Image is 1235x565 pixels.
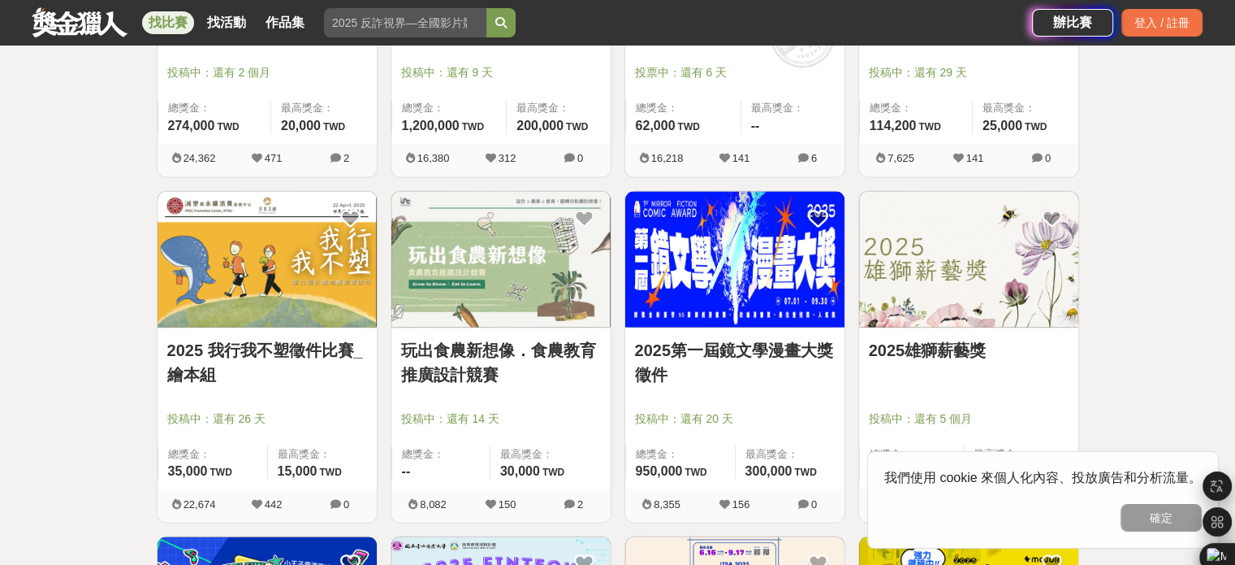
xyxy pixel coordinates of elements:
[142,11,194,34] a: 找比賽
[732,152,750,164] span: 141
[401,64,601,81] span: 投稿中：還有 9 天
[167,410,367,427] span: 投稿中：還有 26 天
[870,119,917,133] span: 114,200
[209,466,231,477] span: TWD
[278,463,317,477] span: 15,000
[636,463,683,477] span: 950,000
[343,152,349,164] span: 2
[884,471,1202,485] span: 我們使用 cookie 來個人化內容、投放廣告和分析流量。
[745,463,792,477] span: 300,000
[869,64,1069,81] span: 投稿中：還有 29 天
[343,498,349,510] span: 0
[982,100,1069,116] span: 最高獎金：
[651,152,684,164] span: 16,218
[402,100,497,116] span: 總獎金：
[1025,121,1047,133] span: TWD
[974,445,1069,462] span: 最高獎金：
[402,119,460,133] span: 1,200,000
[401,337,601,386] a: 玩出食農新想像．食農教育推廣設計競賽
[1032,9,1113,37] a: 辦比賽
[625,191,844,327] img: Cover Image
[918,121,940,133] span: TWD
[636,119,676,133] span: 62,000
[859,191,1078,327] img: Cover Image
[1045,152,1051,164] span: 0
[982,119,1022,133] span: 25,000
[566,121,588,133] span: TWD
[811,498,817,510] span: 0
[500,463,540,477] span: 30,000
[654,498,680,510] span: 8,355
[417,152,450,164] span: 16,380
[684,466,706,477] span: TWD
[751,119,760,133] span: --
[869,337,1069,362] a: 2025雄獅薪藝獎
[966,152,984,164] span: 141
[677,121,699,133] span: TWD
[732,498,750,510] span: 156
[168,445,257,462] span: 總獎金：
[635,410,835,427] span: 投稿中：還有 20 天
[402,445,480,462] span: 總獎金：
[167,337,367,386] a: 2025 我行我不塑徵件比賽_繪本組
[516,119,564,133] span: 200,000
[265,152,283,164] span: 471
[516,100,600,116] span: 最高獎金：
[635,337,835,386] a: 2025第一屆鏡文學漫畫大獎徵件
[870,445,954,462] span: 總獎金：
[168,100,261,116] span: 總獎金：
[201,11,253,34] a: 找活動
[401,410,601,427] span: 投稿中：還有 14 天
[324,8,486,37] input: 2025 反詐視界—全國影片競賽
[499,498,516,510] span: 150
[167,64,367,81] span: 投稿中：還有 2 個月
[184,152,216,164] span: 24,362
[542,466,564,477] span: TWD
[265,498,283,510] span: 442
[869,410,1069,427] span: 投稿中：還有 5 個月
[635,64,835,81] span: 投票中：還有 6 天
[751,100,835,116] span: 最高獎金：
[168,463,208,477] span: 35,000
[794,466,816,477] span: TWD
[1121,9,1203,37] div: 登入 / 註冊
[745,445,835,462] span: 最高獎金：
[500,445,601,462] span: 最高獎金：
[462,121,484,133] span: TWD
[887,152,914,164] span: 7,625
[319,466,341,477] span: TWD
[636,445,725,462] span: 總獎金：
[811,152,817,164] span: 6
[278,445,367,462] span: 最高獎金：
[281,119,321,133] span: 20,000
[184,498,216,510] span: 22,674
[499,152,516,164] span: 312
[636,100,731,116] span: 總獎金：
[323,121,345,133] span: TWD
[259,11,311,34] a: 作品集
[577,152,583,164] span: 0
[168,119,215,133] span: 274,000
[391,191,611,327] img: Cover Image
[281,100,367,116] span: 最高獎金：
[1121,504,1202,532] button: 確定
[870,100,962,116] span: 總獎金：
[217,121,239,133] span: TWD
[577,498,583,510] span: 2
[158,191,377,327] img: Cover Image
[420,498,447,510] span: 8,082
[402,463,411,477] span: --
